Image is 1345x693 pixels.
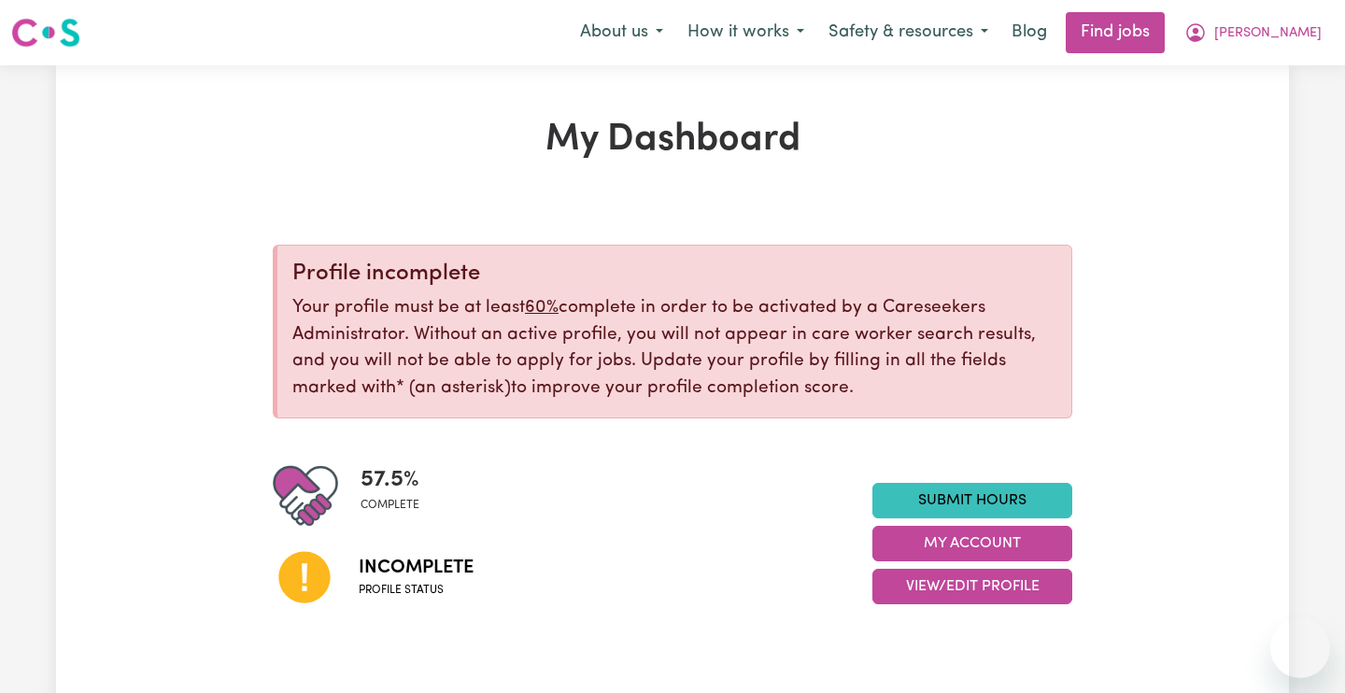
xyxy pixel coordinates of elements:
[872,569,1072,604] button: View/Edit Profile
[361,497,419,514] span: complete
[11,11,80,54] a: Careseekers logo
[675,13,816,52] button: How it works
[1000,12,1058,53] a: Blog
[872,526,1072,561] button: My Account
[11,16,80,49] img: Careseekers logo
[1066,12,1165,53] a: Find jobs
[1214,23,1322,44] span: [PERSON_NAME]
[396,379,511,397] span: an asterisk
[568,13,675,52] button: About us
[361,463,419,497] span: 57.5 %
[359,554,474,582] span: Incomplete
[292,261,1056,288] div: Profile incomplete
[1172,13,1334,52] button: My Account
[273,118,1072,163] h1: My Dashboard
[872,483,1072,518] a: Submit Hours
[292,295,1056,403] p: Your profile must be at least complete in order to be activated by a Careseekers Administrator. W...
[359,582,474,599] span: Profile status
[361,463,434,529] div: Profile completeness: 57.5%
[816,13,1000,52] button: Safety & resources
[1270,618,1330,678] iframe: Button to launch messaging window
[525,299,559,317] u: 60%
